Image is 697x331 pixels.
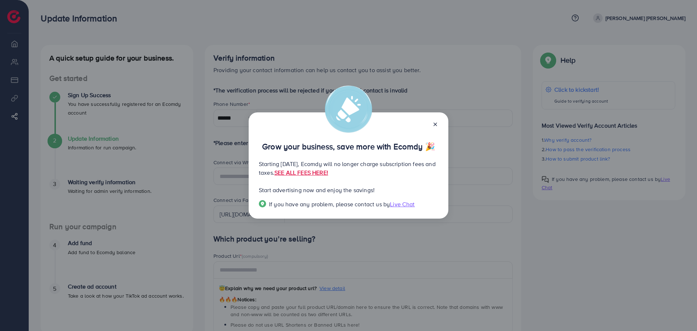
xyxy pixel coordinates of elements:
span: Live Chat [390,200,415,208]
p: Start advertising now and enjoy the savings! [259,186,438,194]
span: If you have any problem, please contact us by [269,200,390,208]
p: Grow your business, save more with Ecomdy 🎉 [259,142,438,151]
p: Starting [DATE], Ecomdy will no longer charge subscription fees and taxes. [259,160,438,177]
a: SEE ALL FEES HERE! [274,169,328,177]
img: alert [325,86,372,133]
img: Popup guide [259,200,266,207]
